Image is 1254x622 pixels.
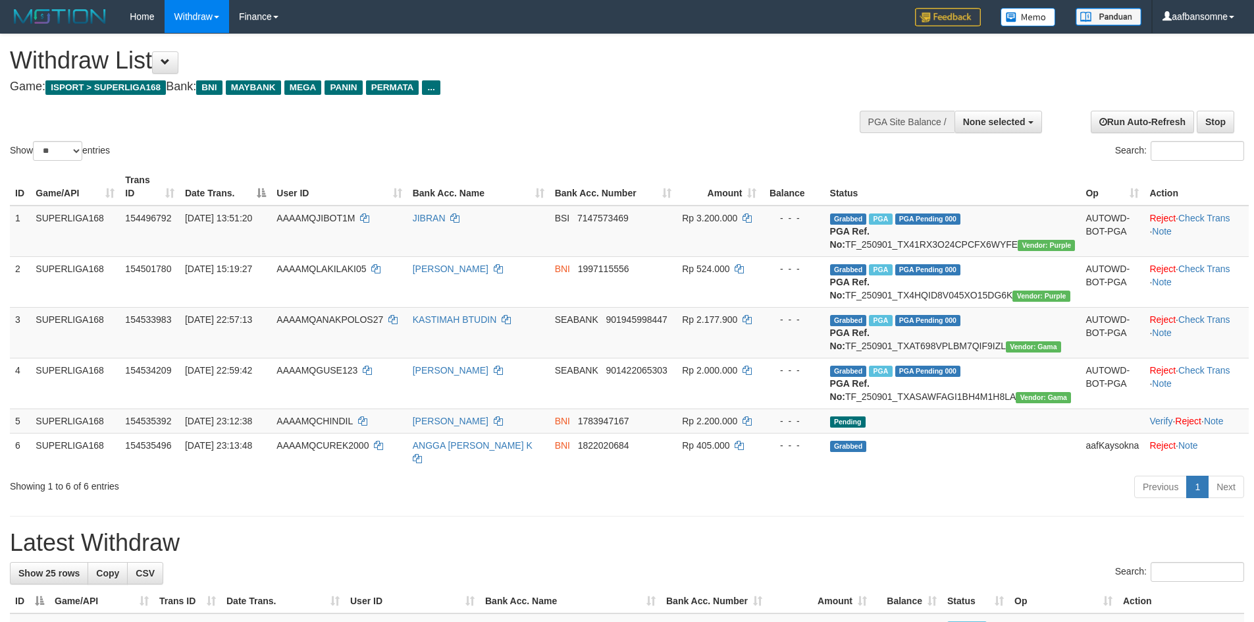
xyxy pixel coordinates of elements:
a: Note [1152,226,1172,237]
th: Balance [762,168,824,206]
th: User ID: activate to sort column ascending [345,589,480,613]
select: Showentries [33,141,82,161]
span: MAYBANK [226,80,281,95]
input: Search: [1151,141,1244,161]
td: TF_250901_TXAT698VPLBM7QIF9IZL [825,307,1081,358]
td: AUTOWD-BOT-PGA [1080,307,1144,358]
th: Trans ID: activate to sort column ascending [154,589,221,613]
td: SUPERLIGA168 [30,307,120,358]
td: 1 [10,206,30,257]
a: [PERSON_NAME] [413,365,488,376]
a: Reject [1149,440,1176,451]
label: Search: [1115,141,1244,161]
td: 5 [10,409,30,433]
a: Reject [1149,264,1176,274]
a: KASTIMAH BTUDIN [413,314,497,325]
span: Grabbed [830,264,867,275]
span: AAAAMQJIBOT1M [276,213,355,223]
span: Marked by aafchoeunmanni [869,315,892,326]
b: PGA Ref. No: [830,226,870,250]
span: PGA Pending [895,366,961,377]
span: 154535392 [125,416,171,426]
b: PGA Ref. No: [830,277,870,300]
span: AAAAMQGUSE123 [276,365,357,376]
span: Grabbed [830,441,867,452]
b: PGA Ref. No: [830,327,870,351]
span: Vendor URL: https://trx31.1velocity.biz [1006,341,1061,353]
a: Check Trans [1178,213,1230,223]
a: Check Trans [1178,365,1230,376]
span: [DATE] 13:51:20 [185,213,252,223]
span: MEGA [284,80,322,95]
a: Check Trans [1178,264,1230,274]
img: MOTION_logo.png [10,7,110,26]
span: Vendor URL: https://trx4.1velocity.biz [1018,240,1075,251]
span: PERMATA [366,80,419,95]
span: Show 25 rows [18,568,80,579]
span: PGA Pending [895,213,961,225]
a: Run Auto-Refresh [1091,111,1194,133]
span: 154535496 [125,440,171,451]
div: - - - [767,364,819,377]
a: Verify [1149,416,1172,426]
span: Vendor URL: https://trx4.1velocity.biz [1012,291,1070,302]
td: TF_250901_TXASAWFAGI1BH4M1H8LA [825,358,1081,409]
th: ID: activate to sort column descending [10,589,49,613]
td: TF_250901_TX41RX3O24CPCFX6WYFE [825,206,1081,257]
th: Game/API: activate to sort column ascending [49,589,154,613]
td: TF_250901_TX4HQID8V045XO15DG6K [825,256,1081,307]
span: AAAAMQCHINDIL [276,416,352,426]
span: Rp 2.177.900 [682,314,737,325]
span: 154496792 [125,213,171,223]
label: Show entries [10,141,110,161]
div: - - - [767,414,819,428]
a: Reject [1149,314,1176,325]
td: SUPERLIGA168 [30,433,120,470]
span: Rp 524.000 [682,264,729,274]
span: PGA Pending [895,315,961,326]
a: Next [1208,476,1244,498]
th: Date Trans.: activate to sort column descending [180,168,271,206]
th: Status: activate to sort column ascending [942,589,1009,613]
a: Copy [88,562,128,584]
span: SEABANK [555,314,598,325]
span: CSV [136,568,155,579]
span: AAAAMQANAKPOLOS27 [276,314,383,325]
span: Grabbed [830,315,867,326]
th: Trans ID: activate to sort column ascending [120,168,180,206]
div: - - - [767,313,819,326]
th: Op: activate to sort column ascending [1009,589,1118,613]
span: Copy [96,568,119,579]
span: Vendor URL: https://trx31.1velocity.biz [1016,392,1071,403]
a: ANGGA [PERSON_NAME] K [413,440,533,451]
span: PGA Pending [895,264,961,275]
a: [PERSON_NAME] [413,264,488,274]
a: Note [1204,416,1224,426]
span: Marked by aafsoycanthlai [869,264,892,275]
th: ID [10,168,30,206]
span: Copy 1997115556 to clipboard [578,264,629,274]
th: User ID: activate to sort column ascending [271,168,407,206]
span: [DATE] 23:13:48 [185,440,252,451]
span: 154533983 [125,314,171,325]
span: Rp 405.000 [682,440,729,451]
th: Bank Acc. Name: activate to sort column ascending [407,168,550,206]
label: Search: [1115,562,1244,582]
span: ... [422,80,440,95]
th: Action [1118,589,1244,613]
div: Showing 1 to 6 of 6 entries [10,474,513,493]
th: Amount: activate to sort column ascending [768,589,872,613]
span: Copy 901945998447 to clipboard [606,314,667,325]
th: Date Trans.: activate to sort column ascending [221,589,345,613]
span: Copy 901422065303 to clipboard [606,365,667,376]
th: Game/API: activate to sort column ascending [30,168,120,206]
td: SUPERLIGA168 [30,206,120,257]
a: 1 [1186,476,1209,498]
span: Grabbed [830,366,867,377]
span: 154501780 [125,264,171,274]
span: Copy 1783947167 to clipboard [578,416,629,426]
span: Grabbed [830,213,867,225]
a: Note [1152,277,1172,287]
td: · [1144,433,1249,470]
a: Note [1152,327,1172,338]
